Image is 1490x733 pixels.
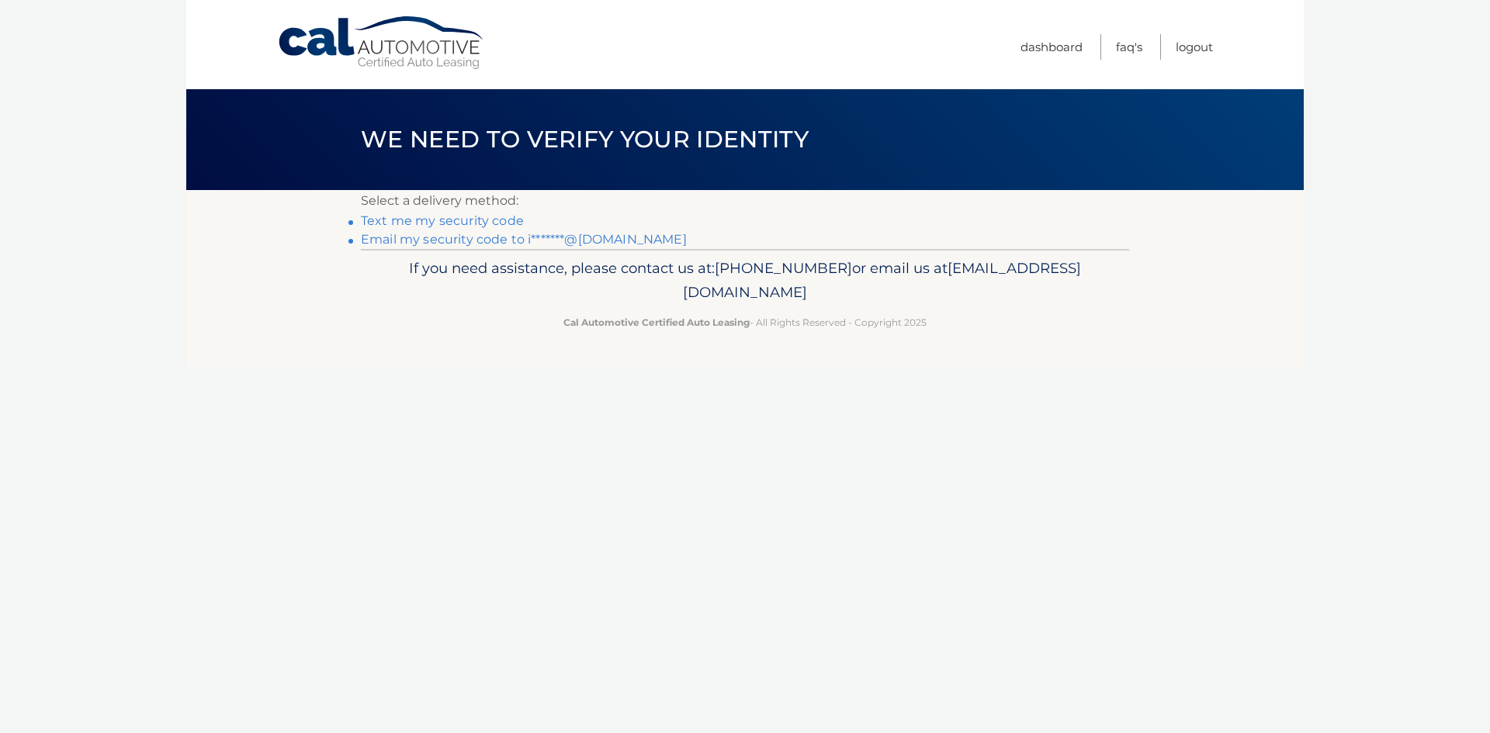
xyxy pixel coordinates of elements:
[277,16,487,71] a: Cal Automotive
[361,190,1129,212] p: Select a delivery method:
[1116,34,1142,60] a: FAQ's
[361,232,687,247] a: Email my security code to i*******@[DOMAIN_NAME]
[1020,34,1083,60] a: Dashboard
[361,125,809,154] span: We need to verify your identity
[361,213,524,228] a: Text me my security code
[563,316,750,328] strong: Cal Automotive Certified Auto Leasing
[371,314,1119,330] p: - All Rights Reserved - Copyright 2025
[1176,34,1213,60] a: Logout
[715,259,852,277] span: [PHONE_NUMBER]
[371,256,1119,306] p: If you need assistance, please contact us at: or email us at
